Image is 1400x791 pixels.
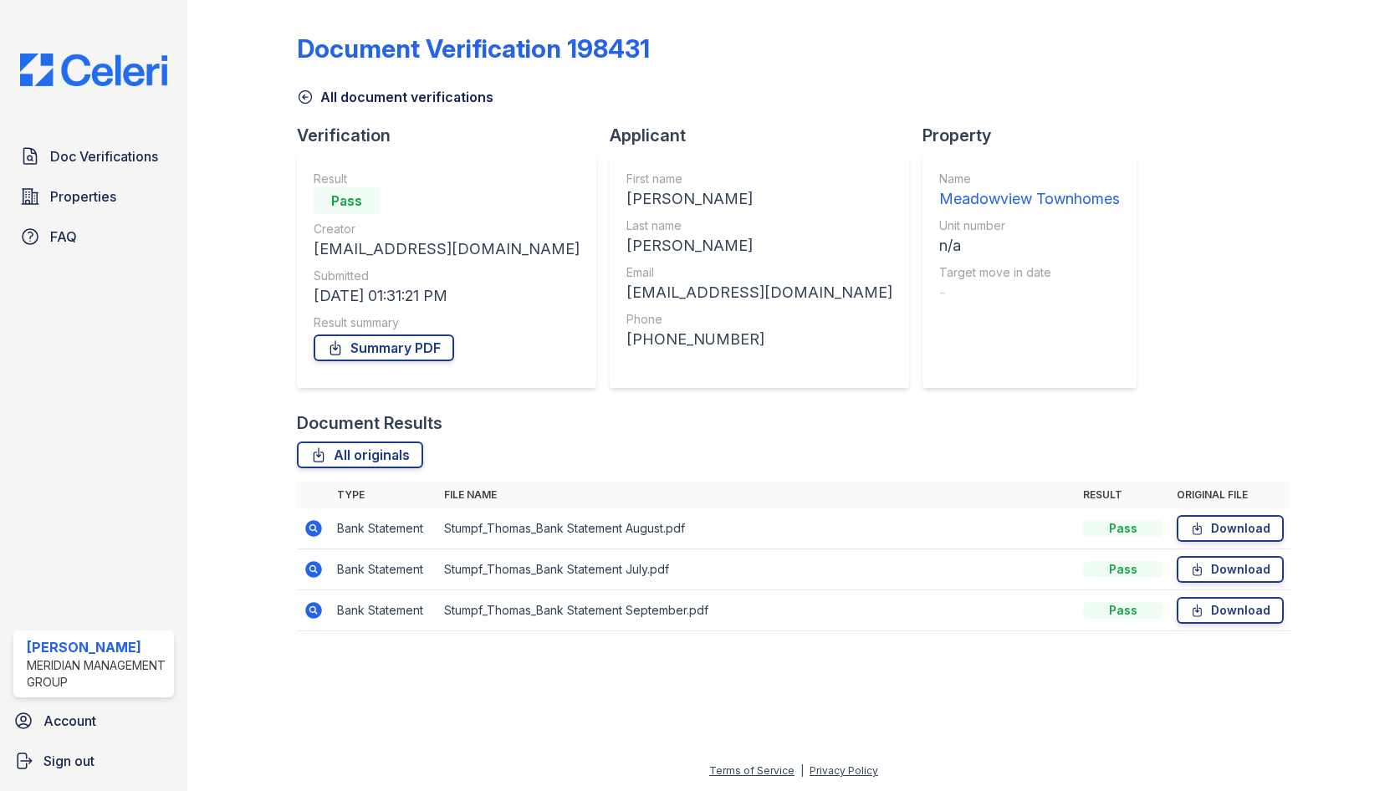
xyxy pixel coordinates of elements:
[939,217,1120,234] div: Unit number
[1177,515,1284,542] a: Download
[1083,561,1163,578] div: Pass
[437,482,1076,508] th: File name
[7,744,181,778] a: Sign out
[1330,724,1383,774] iframe: chat widget
[626,311,892,328] div: Phone
[314,221,580,237] div: Creator
[1177,556,1284,583] a: Download
[27,637,167,657] div: [PERSON_NAME]
[626,328,892,351] div: [PHONE_NUMBER]
[626,234,892,258] div: [PERSON_NAME]
[13,140,174,173] a: Doc Verifications
[939,234,1120,258] div: n/a
[330,482,437,508] th: Type
[314,284,580,308] div: [DATE] 01:31:21 PM
[610,124,922,147] div: Applicant
[1076,482,1170,508] th: Result
[13,220,174,253] a: FAQ
[13,180,174,213] a: Properties
[297,33,650,64] div: Document Verification 198431
[1083,602,1163,619] div: Pass
[922,124,1150,147] div: Property
[626,264,892,281] div: Email
[7,704,181,737] a: Account
[939,171,1120,211] a: Name Meadowview Townhomes
[437,549,1076,590] td: Stumpf_Thomas_Bank Statement July.pdf
[1170,482,1290,508] th: Original file
[50,227,77,247] span: FAQ
[43,751,95,771] span: Sign out
[297,441,423,468] a: All originals
[437,590,1076,631] td: Stumpf_Thomas_Bank Statement September.pdf
[939,171,1120,187] div: Name
[314,268,580,284] div: Submitted
[297,124,610,147] div: Verification
[437,508,1076,549] td: Stumpf_Thomas_Bank Statement August.pdf
[27,657,167,691] div: Meridian Management Group
[1083,520,1163,537] div: Pass
[330,590,437,631] td: Bank Statement
[297,87,493,107] a: All document verifications
[50,146,158,166] span: Doc Verifications
[314,171,580,187] div: Result
[939,187,1120,211] div: Meadowview Townhomes
[330,549,437,590] td: Bank Statement
[314,187,381,214] div: Pass
[626,171,892,187] div: First name
[314,237,580,261] div: [EMAIL_ADDRESS][DOMAIN_NAME]
[626,187,892,211] div: [PERSON_NAME]
[314,314,580,331] div: Result summary
[330,508,437,549] td: Bank Statement
[314,334,454,361] a: Summary PDF
[1177,597,1284,624] a: Download
[709,764,795,777] a: Terms of Service
[43,711,96,731] span: Account
[626,281,892,304] div: [EMAIL_ADDRESS][DOMAIN_NAME]
[810,764,878,777] a: Privacy Policy
[800,764,804,777] div: |
[50,186,116,207] span: Properties
[297,411,442,435] div: Document Results
[7,54,181,86] img: CE_Logo_Blue-a8612792a0a2168367f1c8372b55b34899dd931a85d93a1a3d3e32e68fde9ad4.png
[626,217,892,234] div: Last name
[939,281,1120,304] div: -
[939,264,1120,281] div: Target move in date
